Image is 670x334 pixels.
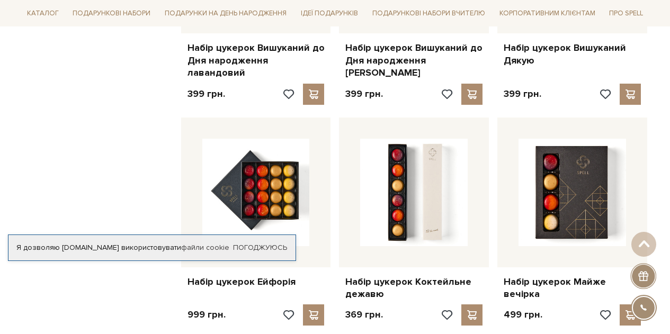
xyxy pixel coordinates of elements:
a: Каталог [23,5,63,22]
a: Набір цукерок Вишуканий до Дня народження лавандовий [187,42,325,79]
p: 369 грн. [345,309,383,321]
a: Про Spell [605,5,647,22]
a: файли cookie [181,243,229,252]
p: 399 грн. [187,88,225,100]
a: Набір цукерок Вишуканий до Дня народження [PERSON_NAME] [345,42,483,79]
a: Подарункові набори Вчителю [368,4,489,22]
p: 999 грн. [187,309,226,321]
a: Подарунки на День народження [160,5,291,22]
a: Набір цукерок Коктейльне дежавю [345,276,483,301]
a: Набір цукерок Ейфорія [187,276,325,288]
a: Подарункові набори [68,5,155,22]
a: Ідеї подарунків [297,5,362,22]
a: Корпоративним клієнтам [495,5,600,22]
a: Погоджуюсь [233,243,287,252]
div: Я дозволяю [DOMAIN_NAME] використовувати [8,243,296,252]
p: 499 грн. [504,309,542,321]
p: 399 грн. [504,88,541,100]
a: Набір цукерок Майже вечірка [504,276,641,301]
a: Набір цукерок Вишуканий Дякую [504,42,641,67]
p: 399 грн. [345,88,383,100]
